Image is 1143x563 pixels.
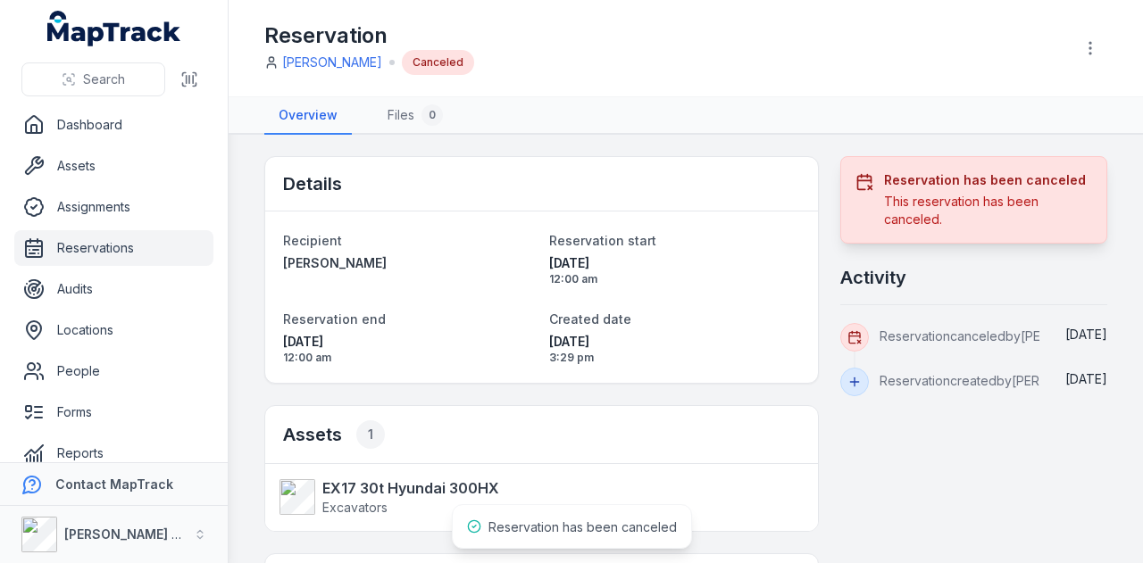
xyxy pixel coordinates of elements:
[402,50,474,75] div: Canceled
[373,97,457,135] a: Files0
[549,233,656,248] span: Reservation start
[549,311,631,327] span: Created date
[14,148,213,184] a: Assets
[14,312,213,348] a: Locations
[880,373,1112,388] span: Reservation created by [PERSON_NAME]
[283,233,342,248] span: Recipient
[283,333,535,351] span: [DATE]
[279,477,786,517] a: EX17 30t Hyundai 300HXExcavators
[83,70,125,88] span: Search
[880,328,1121,344] span: Reservation canceled by [PERSON_NAME]
[283,254,535,272] a: [PERSON_NAME]
[14,189,213,225] a: Assignments
[264,21,474,50] h1: Reservation
[488,519,677,534] span: Reservation has been canceled
[884,171,1092,189] h3: Reservation has been canceled
[14,353,213,389] a: People
[421,104,443,126] div: 0
[1065,327,1107,342] time: 12/09/2025, 9:27:46 am
[283,171,342,196] h2: Details
[1065,371,1107,386] time: 11/09/2025, 3:29:24 pm
[356,420,385,449] div: 1
[264,97,352,135] a: Overview
[1065,327,1107,342] span: [DATE]
[549,272,801,286] span: 12:00 am
[549,254,801,286] time: 13/10/2025, 12:00:00 am
[549,254,801,272] span: [DATE]
[549,351,801,365] span: 3:29 pm
[55,476,173,492] strong: Contact MapTrack
[64,526,211,542] strong: [PERSON_NAME] Group
[884,193,1092,228] div: This reservation has been canceled.
[14,107,213,143] a: Dashboard
[549,333,801,351] span: [DATE]
[283,351,535,365] span: 12:00 am
[282,54,382,71] a: [PERSON_NAME]
[14,230,213,266] a: Reservations
[21,62,165,96] button: Search
[322,500,388,515] span: Excavators
[14,435,213,471] a: Reports
[1065,371,1107,386] span: [DATE]
[840,265,906,290] h2: Activity
[47,11,181,46] a: MapTrack
[322,477,499,499] strong: EX17 30t Hyundai 300HX
[549,333,801,365] time: 11/09/2025, 3:29:24 pm
[283,333,535,365] time: 20/10/2025, 12:00:00 am
[283,311,386,327] span: Reservation end
[14,271,213,307] a: Audits
[14,394,213,430] a: Forms
[283,420,385,449] h2: Assets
